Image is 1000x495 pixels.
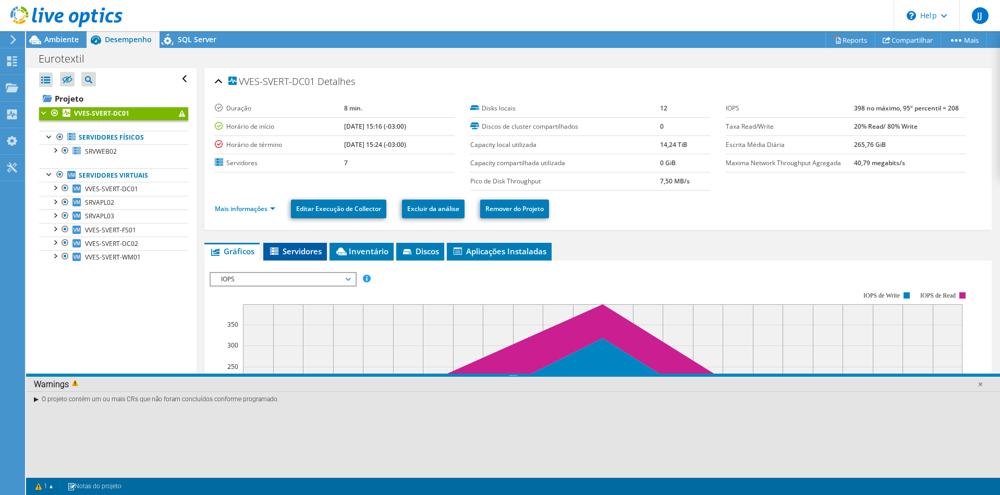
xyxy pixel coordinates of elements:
span: Desempenho [105,34,152,44]
span: Aplicações Instaladas [452,246,546,256]
a: SRVWEB02 [39,144,188,158]
b: 8 min. [344,104,362,113]
a: VVES-SVERT-WM01 [39,250,188,264]
a: Editar Execução de Collector [291,200,386,218]
a: Servidores físicos [39,131,188,144]
label: Disks locais [470,103,660,114]
span: Detalhes [318,75,355,88]
b: 398 no máximo, 95º percentil = 208 [854,104,959,113]
text: IOPS de Read [920,292,956,299]
a: Mais [941,32,987,48]
a: VVES-SVERT-DC01 [39,107,188,120]
b: VVES-SVERT-DC01 [74,109,129,118]
b: 7,50 MB/s [660,177,690,185]
a: Compartilhar [875,32,941,48]
div: O projeto contém um ou mais CRs que não foram concluídos conforme programado. [26,391,1000,406]
a: Excluir da análise [402,200,465,218]
text: 300 [227,341,238,350]
h1: Eurotextil [34,53,101,65]
b: 0 [660,122,664,131]
b: [DATE] 15:16 (-03:00) [344,122,406,131]
label: Maxima Network Throughput Agregada [726,158,854,168]
b: 20% Read/ 80% Write [854,122,918,131]
a: Mais informações [215,204,275,213]
a: SRVAPL02 [39,196,188,209]
span: VVES-SVERT-FS01 [85,226,136,234]
label: Taxa Read/Write [726,121,854,132]
span: VVES-SVERT-DC02 [85,239,138,248]
label: Capacity local utilizada [470,140,660,150]
div: Warnings [26,377,1000,392]
span: VVES-SVERT-DC01 [228,77,315,87]
b: 0 GiB [660,158,676,167]
label: Duração [215,103,344,114]
span: Servidores [269,246,322,256]
a: VVES-SVERT-DC02 [39,237,188,250]
span: JJ [972,7,989,24]
a: Reports [825,32,875,48]
span: IOPS [216,273,350,286]
label: Servidores [215,158,344,168]
a: Projeto [39,90,188,107]
a: Notas do projeto [60,480,129,493]
span: SRVAPL03 [85,212,114,220]
label: Capacity compartilhada utilizada [470,158,660,168]
a: VVES-SVERT-DC01 [39,182,188,195]
span: Gráficos [210,246,254,256]
span: SQL Server [178,34,216,44]
span: SRVWEB02 [85,147,117,156]
b: 7 [344,158,348,167]
a: 1 [28,480,60,493]
b: 14,24 TiB [660,140,687,149]
text: 350 [227,320,238,329]
span: SRVAPL02 [85,198,114,207]
text: 250 [227,362,238,371]
a: VVES-SVERT-FS01 [39,223,188,237]
label: Horário de término [215,140,344,150]
span: Ambiente [44,34,79,44]
b: [DATE] 15:24 (-03:00) [344,140,406,149]
a: Remover do Projeto [480,200,549,218]
label: Pico de Disk Throughput [470,176,660,187]
label: Escrita Média Diária [726,140,854,150]
b: 40,79 megabits/s [854,158,905,167]
a: SRVAPL03 [39,209,188,223]
label: IOPS [726,103,854,114]
b: 12 [660,104,667,113]
label: Discos de cluster compartilhados [470,121,660,132]
span: VVES-SVERT-DC01 [85,184,138,193]
label: Horário de início [215,121,344,132]
text: IOPS de Write [863,292,900,299]
a: Servidores virtuais [39,168,188,182]
span: Inventário [335,246,388,256]
span: Discos [401,246,439,256]
svg: \n [907,11,916,20]
span: VVES-SVERT-WM01 [85,253,141,262]
b: 265,76 GiB [854,140,886,149]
